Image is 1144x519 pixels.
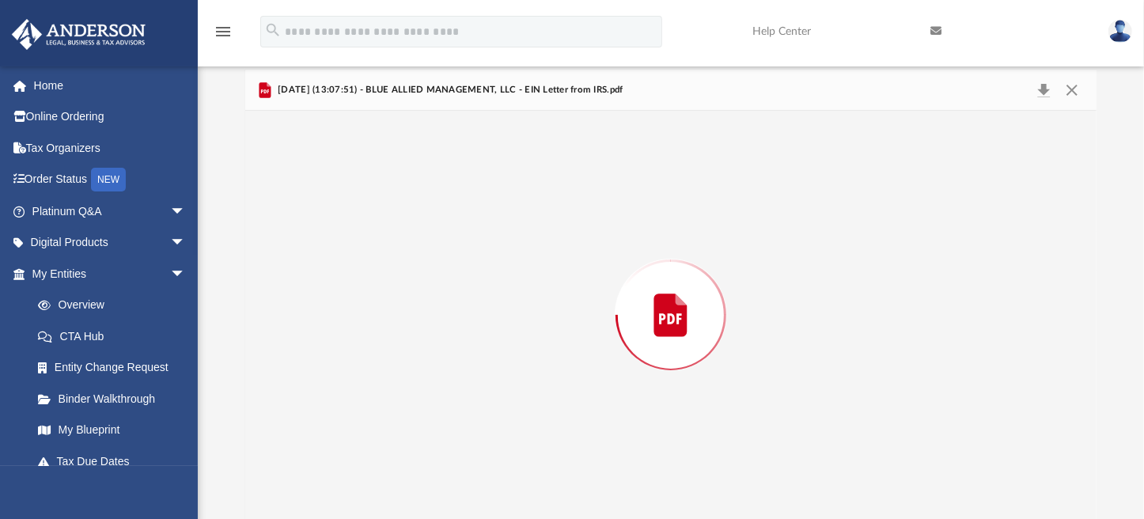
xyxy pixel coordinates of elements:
a: Tax Due Dates [22,445,210,477]
div: NEW [91,168,126,191]
a: Order StatusNEW [11,164,210,196]
a: My Entitiesarrow_drop_down [11,258,210,290]
span: arrow_drop_down [170,195,202,228]
a: My Blueprint [22,415,202,446]
button: Close [1058,79,1086,101]
i: menu [214,22,233,41]
a: Online Ordering [11,101,210,133]
a: Binder Walkthrough [22,383,210,415]
span: [DATE] (13:07:51) - BLUE ALLIED MANAGEMENT, LLC - EIN Letter from IRS.pdf [275,83,623,97]
a: Tax Organizers [11,132,210,164]
img: User Pic [1108,20,1132,43]
a: Digital Productsarrow_drop_down [11,227,210,259]
a: menu [214,30,233,41]
i: search [264,21,282,39]
a: Overview [22,290,210,321]
a: CTA Hub [22,320,210,352]
span: arrow_drop_down [170,258,202,290]
span: arrow_drop_down [170,227,202,259]
img: Anderson Advisors Platinum Portal [7,19,150,50]
a: Entity Change Request [22,352,210,384]
a: Home [11,70,210,101]
a: Platinum Q&Aarrow_drop_down [11,195,210,227]
button: Download [1029,79,1058,101]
